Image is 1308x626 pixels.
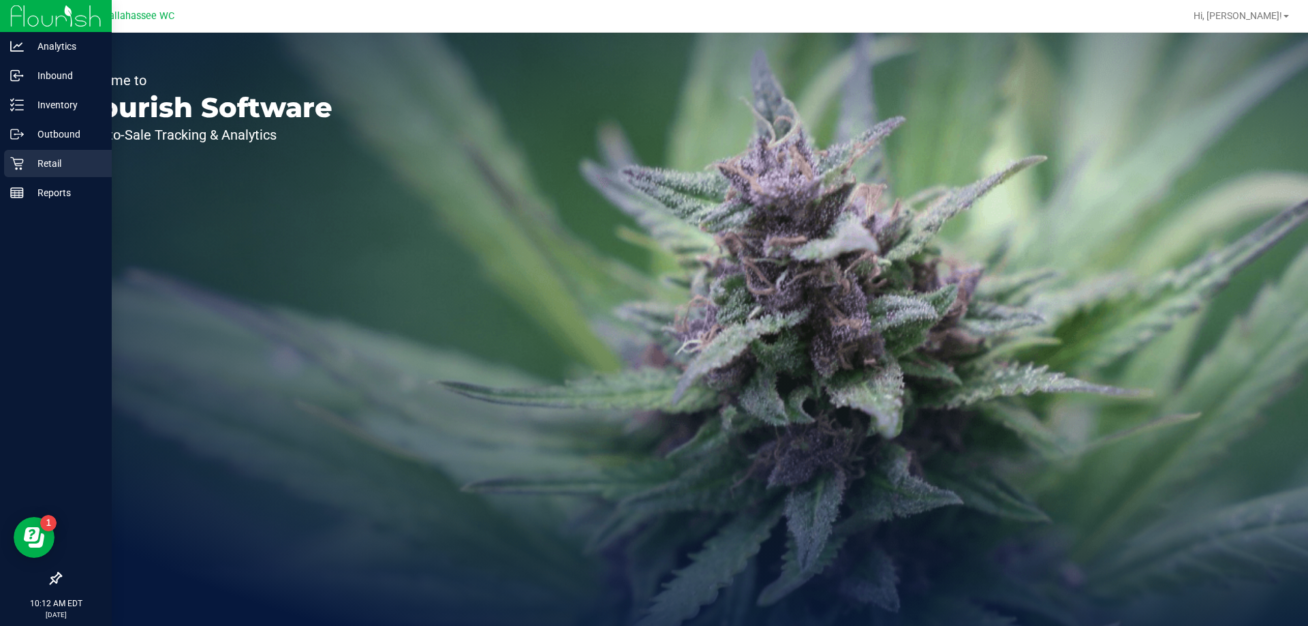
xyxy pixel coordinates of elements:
[1194,10,1282,21] span: Hi, [PERSON_NAME]!
[40,515,57,531] iframe: Resource center unread badge
[24,155,106,172] p: Retail
[24,67,106,84] p: Inbound
[6,610,106,620] p: [DATE]
[10,157,24,170] inline-svg: Retail
[10,40,24,53] inline-svg: Analytics
[10,186,24,200] inline-svg: Reports
[74,128,332,142] p: Seed-to-Sale Tracking & Analytics
[104,10,174,22] span: Tallahassee WC
[14,517,54,558] iframe: Resource center
[24,126,106,142] p: Outbound
[24,185,106,201] p: Reports
[74,74,332,87] p: Welcome to
[10,127,24,141] inline-svg: Outbound
[74,94,332,121] p: Flourish Software
[6,597,106,610] p: 10:12 AM EDT
[10,69,24,82] inline-svg: Inbound
[10,98,24,112] inline-svg: Inventory
[24,97,106,113] p: Inventory
[24,38,106,54] p: Analytics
